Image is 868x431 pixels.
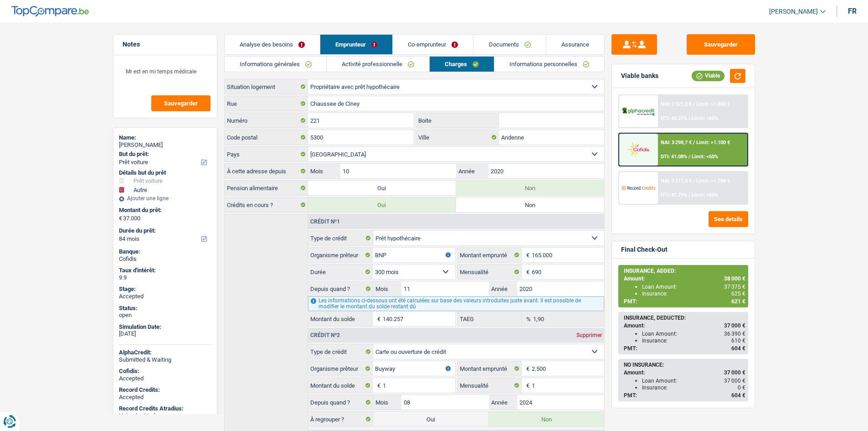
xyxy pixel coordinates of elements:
[624,345,745,352] div: PMT:
[119,305,211,312] div: Status:
[340,164,456,178] input: MM
[642,331,745,337] div: Loan Amount:
[401,395,488,410] input: MM
[151,95,211,111] button: Sauvegarder
[119,274,211,281] div: 9.9
[225,113,308,128] label: Numéro
[119,169,211,177] div: Détails but du prêt
[693,101,694,107] span: /
[308,265,373,279] label: Durée
[769,8,818,16] span: [PERSON_NAME]
[624,369,745,376] div: Amount:
[308,395,373,410] label: Depuis quand ?
[164,100,198,106] span: Sauvegarder
[225,79,308,94] label: Situation logement
[693,140,694,145] span: /
[848,7,857,16] div: fr
[225,130,308,145] label: Code postal
[119,330,211,338] div: [DATE]
[119,349,211,356] div: AlphaCredit:
[642,338,745,344] div: Insurance:
[624,362,745,368] div: NO INSURANCE:
[624,392,745,399] div: PMT:
[624,298,745,305] div: PMT:
[373,378,383,393] span: €
[119,312,211,319] div: open
[308,412,373,426] label: À regrouper ?
[119,215,122,222] span: €
[119,141,211,149] div: [PERSON_NAME]
[119,227,210,234] label: Durée du prêt:
[225,164,308,178] label: À cette adresse depuis
[724,284,745,290] span: 37 375 €
[119,375,211,382] div: Accepted
[621,141,655,158] img: Cofidis
[688,154,690,160] span: /
[731,298,745,305] span: 621 €
[642,384,745,391] div: Insurance:
[308,281,373,296] label: Depuis quand ?
[373,412,488,426] label: Oui
[119,405,211,412] div: Record Credits Atradius:
[724,322,745,329] span: 37 000 €
[724,275,745,282] span: 38 000 €
[308,312,373,326] label: Montant du solde
[522,265,532,279] span: €
[724,369,745,376] span: 37 000 €
[691,154,718,160] span: Limit: <60%
[308,197,456,212] label: Oui
[522,361,532,376] span: €
[308,296,604,311] div: Les informations ci-dessous ont été calculées sur base des valeurs introduites juste avant. Il es...
[517,395,604,410] input: AAAA
[119,368,211,375] div: Cofidis:
[119,356,211,363] div: Submitted & Waiting
[688,192,690,198] span: /
[731,345,745,352] span: 604 €
[660,140,691,145] span: NAI: 3 298,7 €
[489,412,604,426] label: Non
[696,178,729,184] span: Limit: >1.706 €
[517,281,604,296] input: AAAA
[660,178,691,184] span: NAI: 3 217,4 €
[621,246,668,254] div: Final Check-Out
[621,179,655,196] img: Record Credits
[621,106,655,117] img: AlphaCredit
[574,332,604,338] div: Supprimer
[709,211,748,227] button: See details
[642,284,745,290] div: Loan Amount:
[456,164,488,178] label: Année
[457,361,522,376] label: Montant emprunté
[119,293,211,300] div: Accepted
[660,192,687,198] span: DTI: 41.79%
[320,35,392,54] a: Emprunteur
[687,34,755,55] button: Sauvegarder
[119,412,211,420] div: Not submitted
[457,378,522,393] label: Mensualité
[489,395,517,410] label: Année
[724,378,745,384] span: 37 000 €
[430,57,494,72] a: Charges
[660,115,687,121] span: DTI: 44.21%
[738,384,745,391] span: 0 €
[225,57,327,72] a: Informations générales
[308,181,456,195] label: Oui
[119,151,210,158] label: But du prêt:
[119,248,211,255] div: Banque:
[457,248,522,262] label: Montant emprunté
[225,96,308,111] label: Rue
[119,386,211,394] div: Record Credits:
[688,115,690,121] span: /
[119,323,211,331] div: Simulation Date:
[522,312,533,326] span: %
[731,392,745,399] span: 604 €
[308,378,373,393] label: Montant du solde
[119,255,211,263] div: Cofidis
[308,248,373,262] label: Organisme prêteur
[473,35,545,54] a: Documents
[696,101,729,107] span: Limit: >1.000 €
[731,291,745,297] span: 625 €
[624,315,745,321] div: INSURANCE, DEDUCTED:
[225,181,308,195] label: Pension alimentaire
[416,130,499,145] label: Ville
[456,197,604,212] label: Non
